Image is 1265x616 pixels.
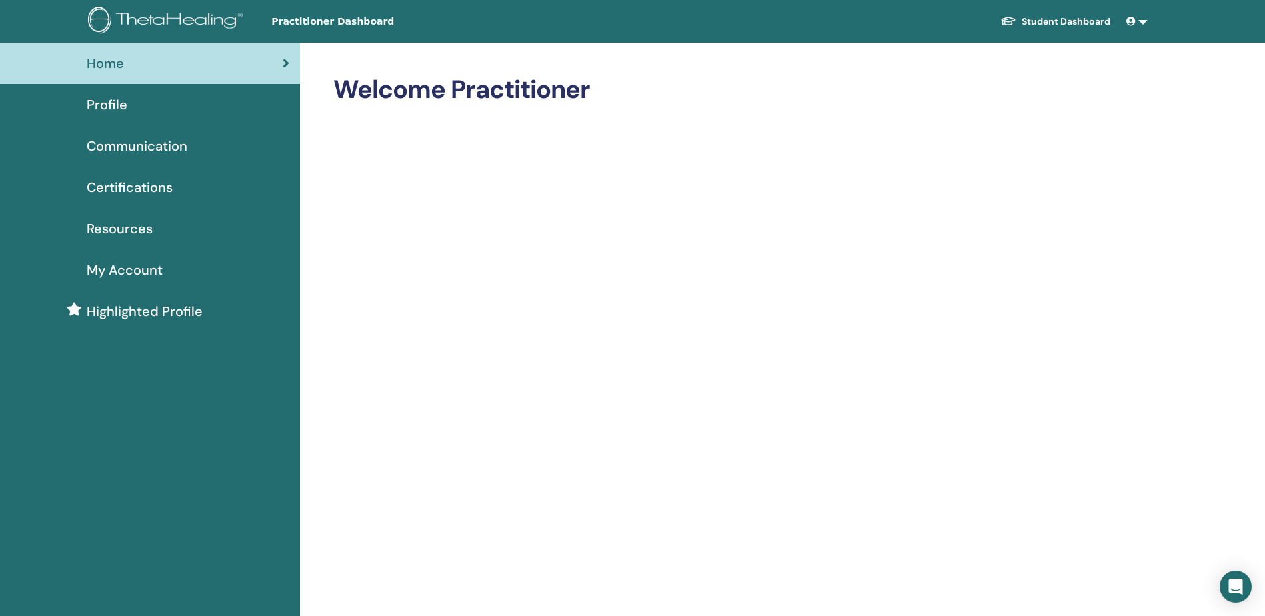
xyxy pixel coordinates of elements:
span: My Account [87,260,163,280]
span: Practitioner Dashboard [271,15,471,29]
span: Profile [87,95,127,115]
img: graduation-cap-white.svg [1000,15,1016,27]
div: Open Intercom Messenger [1220,571,1252,603]
span: Certifications [87,177,173,197]
span: Resources [87,219,153,239]
span: Communication [87,136,187,156]
img: logo.png [88,7,247,37]
h2: Welcome Practitioner [333,75,1129,105]
span: Home [87,53,124,73]
span: Highlighted Profile [87,301,203,321]
a: Student Dashboard [990,9,1121,34]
